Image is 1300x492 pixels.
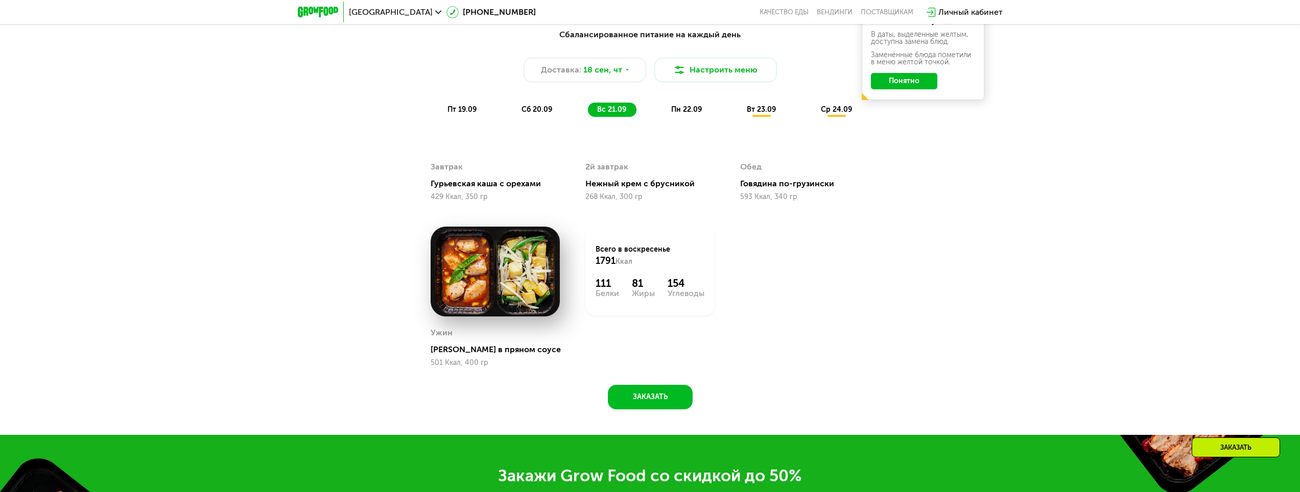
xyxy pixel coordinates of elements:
[861,8,913,16] div: поставщикам
[541,64,581,76] span: Доставка:
[871,31,975,45] div: В даты, выделенные желтым, доступна замена блюд.
[632,365,655,378] div: 81
[740,281,869,289] div: 593 Ккал, 340 гр
[871,52,975,66] div: Заменённые блюда пометили в меню жёлтой точкой.
[596,378,619,386] div: Белки
[585,248,628,263] div: 2й завтрак
[585,267,723,277] div: Нежный крем с брусникой
[616,346,632,354] span: Ккал
[668,365,704,378] div: 154
[760,8,809,16] a: Качество еды
[583,64,622,76] span: 18 сен, чт
[821,105,852,114] span: ср 24.09
[654,58,777,82] button: Настроить меню
[431,433,568,443] div: [PERSON_NAME] в пряном соусе
[585,281,715,289] div: 268 Ккал, 300 гр
[431,447,560,455] div: 501 Ккал, 400 гр
[596,365,619,378] div: 111
[447,105,477,114] span: пт 19.09
[431,264,568,275] div: Гурьевская каша с орехами
[431,413,453,429] div: Ужин
[668,378,704,386] div: Углеводы
[349,8,433,16] span: [GEOGRAPHIC_DATA]
[596,333,704,355] div: Всего в воскресенье
[348,29,953,41] div: Сбалансированное питание на каждый день
[431,245,463,260] div: Завтрак
[632,378,655,386] div: Жиры
[671,105,702,114] span: пн 22.09
[747,105,776,114] span: вт 23.09
[597,105,626,114] span: вс 21.09
[817,8,853,16] a: Вендинги
[446,6,536,18] a: [PHONE_NUMBER]
[938,6,1003,18] div: Личный кабинет
[596,343,616,355] span: 1791
[871,73,937,89] button: Понятно
[522,105,552,114] span: сб 20.09
[740,267,878,277] div: Говядина по-грузински
[431,279,560,287] div: 429 Ккал, 350 гр
[871,18,975,25] div: Ваше меню на эту неделю
[740,248,762,263] div: Обед
[1192,437,1280,457] div: Заказать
